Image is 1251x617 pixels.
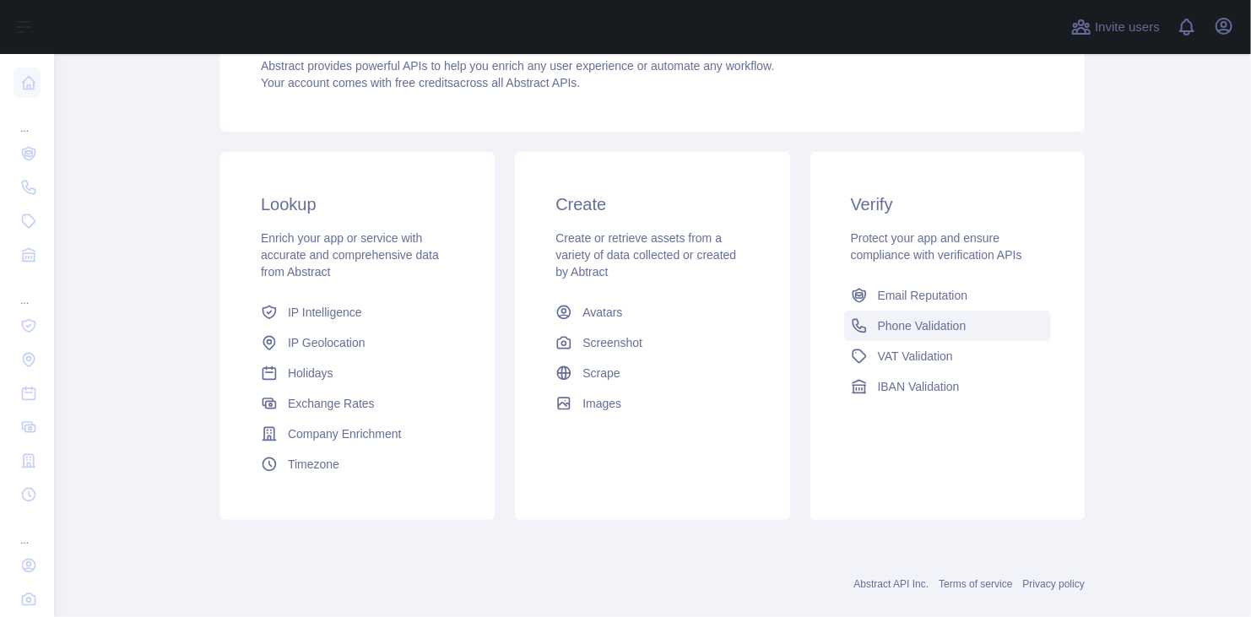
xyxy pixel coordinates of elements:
span: Create or retrieve assets from a variety of data collected or created by Abtract [555,231,736,279]
button: Invite users [1068,14,1163,41]
span: Avatars [582,304,622,321]
span: Timezone [288,456,339,473]
a: VAT Validation [844,341,1051,371]
span: Phone Validation [878,317,967,334]
span: Invite users [1095,18,1160,37]
div: ... [14,273,41,307]
a: Timezone [254,449,461,479]
span: Images [582,395,621,412]
span: Your account comes with across all Abstract APIs. [261,76,580,89]
a: Terms of service [939,578,1012,590]
a: Company Enrichment [254,419,461,449]
span: Scrape [582,365,620,382]
span: Protect your app and ensure compliance with verification APIs [851,231,1022,262]
a: Scrape [549,358,755,388]
span: Company Enrichment [288,425,402,442]
div: ... [14,513,41,547]
a: Abstract API Inc. [854,578,929,590]
span: IP Intelligence [288,304,362,321]
div: ... [14,101,41,135]
span: VAT Validation [878,348,953,365]
a: Privacy policy [1023,578,1085,590]
span: Email Reputation [878,287,968,304]
a: Screenshot [549,327,755,358]
h3: Create [555,192,749,216]
span: Holidays [288,365,333,382]
a: IP Intelligence [254,297,461,327]
span: free credits [395,76,453,89]
span: Abstract provides powerful APIs to help you enrich any user experience or automate any workflow. [261,59,775,73]
span: Screenshot [582,334,642,351]
a: Images [549,388,755,419]
span: IP Geolocation [288,334,366,351]
a: Avatars [549,297,755,327]
span: Enrich your app or service with accurate and comprehensive data from Abstract [261,231,439,279]
a: IP Geolocation [254,327,461,358]
a: Holidays [254,358,461,388]
a: IBAN Validation [844,371,1051,402]
a: Phone Validation [844,311,1051,341]
a: Exchange Rates [254,388,461,419]
a: Email Reputation [844,280,1051,311]
h3: Lookup [261,192,454,216]
span: IBAN Validation [878,378,960,395]
h3: Verify [851,192,1044,216]
span: Exchange Rates [288,395,375,412]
